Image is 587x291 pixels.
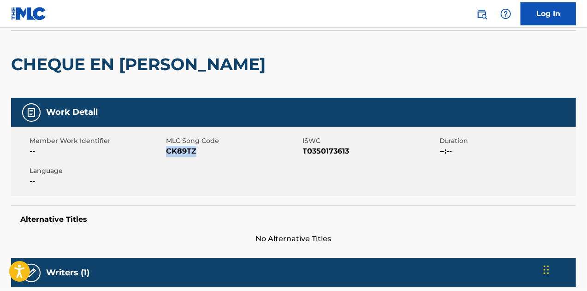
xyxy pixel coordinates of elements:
span: MLC Song Code [166,136,300,146]
span: CK89TZ [166,146,300,157]
a: Log In [521,2,576,25]
a: Public Search [473,5,491,23]
h2: CHEQUE EN [PERSON_NAME] [11,54,270,75]
img: MLC Logo [11,7,47,20]
span: --:-- [439,146,574,157]
h5: Alternative Titles [20,215,567,224]
span: Duration [439,136,574,146]
span: T0350173613 [303,146,437,157]
div: Drag [544,256,549,284]
span: ISWC [303,136,437,146]
img: Work Detail [26,107,37,118]
span: No Alternative Titles [11,233,576,244]
h5: Work Detail [46,107,98,118]
img: search [476,8,487,19]
img: Writers [26,267,37,279]
img: help [500,8,511,19]
iframe: Chat Widget [541,247,587,291]
h5: Writers (1) [46,267,89,278]
span: -- [30,176,164,187]
div: Help [497,5,515,23]
span: Language [30,166,164,176]
span: -- [30,146,164,157]
span: Member Work Identifier [30,136,164,146]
